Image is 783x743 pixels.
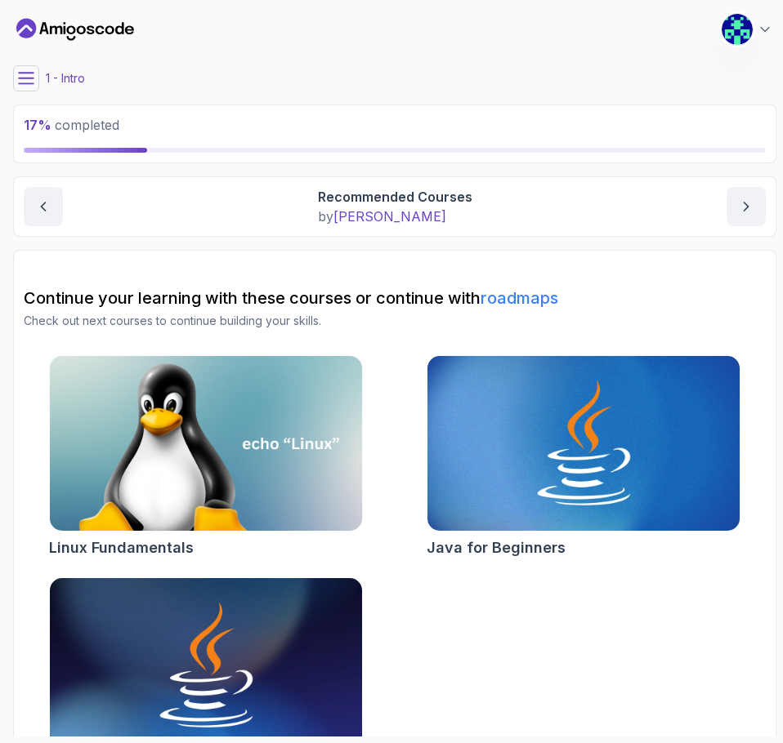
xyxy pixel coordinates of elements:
img: user profile image [722,14,753,45]
span: completed [24,117,119,133]
h2: Linux Fundamentals [49,536,194,559]
button: previous content [24,187,63,226]
a: roadmaps [481,288,558,308]
span: 17 % [24,117,51,133]
p: by [318,207,472,226]
span: [PERSON_NAME] [333,208,446,225]
button: next content [727,187,766,226]
a: Linux Fundamentals cardLinux Fundamentals [49,355,363,559]
button: user profile image [721,13,773,46]
h2: Continue your learning with these courses or continue with [24,287,766,309]
p: Recommended Courses [318,187,472,207]
a: Java for Beginners cardJava for Beginners [427,355,740,559]
p: 1 - Intro [46,70,85,87]
p: Check out next courses to continue building your skills. [24,313,766,329]
a: Dashboard [16,16,134,42]
h2: Java for Beginners [427,536,566,559]
img: Linux Fundamentals card [50,356,362,531]
img: Java for Beginners card [427,356,740,531]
